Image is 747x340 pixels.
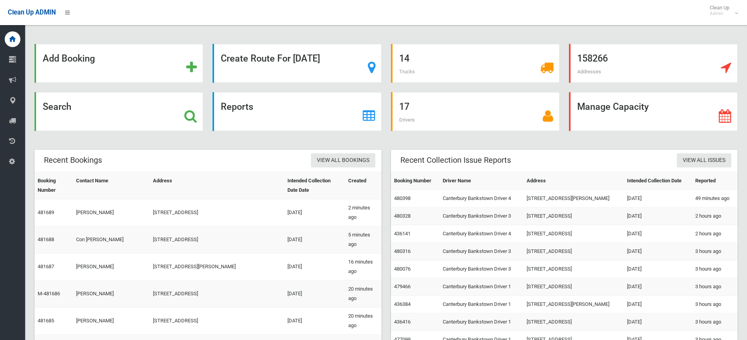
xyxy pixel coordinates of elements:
[523,260,623,278] td: [STREET_ADDRESS]
[440,207,523,225] td: Canterbury Bankstown Driver 3
[624,296,692,313] td: [DATE]
[38,291,60,296] a: M-481686
[150,307,285,335] td: [STREET_ADDRESS]
[35,153,111,168] header: Recent Bookings
[440,225,523,243] td: Canterbury Bankstown Driver 4
[692,243,738,260] td: 3 hours ago
[73,199,149,226] td: [PERSON_NAME]
[150,253,285,280] td: [STREET_ADDRESS][PERSON_NAME]
[73,307,149,335] td: [PERSON_NAME]
[391,153,520,168] header: Recent Collection Issue Reports
[692,296,738,313] td: 3 hours ago
[73,226,149,253] td: Con [PERSON_NAME]
[394,195,411,201] a: 480398
[394,319,411,325] a: 436416
[692,207,738,225] td: 2 hours ago
[345,199,381,226] td: 2 minutes ago
[523,296,623,313] td: [STREET_ADDRESS][PERSON_NAME]
[577,69,601,75] span: Addresses
[440,278,523,296] td: Canterbury Bankstown Driver 1
[577,53,608,64] strong: 158266
[440,243,523,260] td: Canterbury Bankstown Driver 3
[440,260,523,278] td: Canterbury Bankstown Driver 3
[221,53,320,64] strong: Create Route For [DATE]
[38,209,54,215] a: 481689
[284,280,345,307] td: [DATE]
[394,231,411,236] a: 436141
[440,172,523,190] th: Driver Name
[523,278,623,296] td: [STREET_ADDRESS]
[38,236,54,242] a: 481688
[38,264,54,269] a: 481687
[150,172,285,199] th: Address
[624,172,692,190] th: Intended Collection Date
[73,253,149,280] td: [PERSON_NAME]
[150,199,285,226] td: [STREET_ADDRESS]
[692,313,738,331] td: 3 hours ago
[577,101,649,112] strong: Manage Capacity
[523,172,623,190] th: Address
[391,172,440,190] th: Booking Number
[710,11,729,16] small: Admin
[345,307,381,335] td: 20 minutes ago
[284,226,345,253] td: [DATE]
[345,280,381,307] td: 20 minutes ago
[284,172,345,199] th: Intended Collection Date Date
[692,190,738,207] td: 49 minutes ago
[394,301,411,307] a: 436384
[213,44,381,83] a: Create Route For [DATE]
[394,213,411,219] a: 480328
[73,280,149,307] td: [PERSON_NAME]
[440,313,523,331] td: Canterbury Bankstown Driver 1
[345,226,381,253] td: 5 minutes ago
[399,69,415,75] span: Trucks
[150,280,285,307] td: [STREET_ADDRESS]
[440,190,523,207] td: Canterbury Bankstown Driver 4
[150,226,285,253] td: [STREET_ADDRESS]
[692,260,738,278] td: 3 hours ago
[624,207,692,225] td: [DATE]
[73,172,149,199] th: Contact Name
[399,117,415,123] span: Drivers
[523,207,623,225] td: [STREET_ADDRESS]
[391,44,560,83] a: 14 Trucks
[345,172,381,199] th: Created
[523,225,623,243] td: [STREET_ADDRESS]
[8,9,56,16] span: Clean Up ADMIN
[523,243,623,260] td: [STREET_ADDRESS]
[677,153,731,168] a: View All Issues
[391,92,560,131] a: 17 Drivers
[311,153,375,168] a: View All Bookings
[523,190,623,207] td: [STREET_ADDRESS][PERSON_NAME]
[38,318,54,324] a: 481685
[624,190,692,207] td: [DATE]
[394,248,411,254] a: 480316
[692,225,738,243] td: 2 hours ago
[399,101,409,112] strong: 17
[624,225,692,243] td: [DATE]
[35,44,203,83] a: Add Booking
[624,278,692,296] td: [DATE]
[221,101,253,112] strong: Reports
[35,172,73,199] th: Booking Number
[394,266,411,272] a: 480076
[399,53,409,64] strong: 14
[440,296,523,313] td: Canterbury Bankstown Driver 1
[624,260,692,278] td: [DATE]
[284,307,345,335] td: [DATE]
[284,199,345,226] td: [DATE]
[43,53,95,64] strong: Add Booking
[569,92,738,131] a: Manage Capacity
[35,92,203,131] a: Search
[523,313,623,331] td: [STREET_ADDRESS]
[43,101,71,112] strong: Search
[706,5,737,16] span: Clean Up
[624,243,692,260] td: [DATE]
[213,92,381,131] a: Reports
[284,253,345,280] td: [DATE]
[624,313,692,331] td: [DATE]
[692,278,738,296] td: 3 hours ago
[394,284,411,289] a: 479466
[692,172,738,190] th: Reported
[345,253,381,280] td: 16 minutes ago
